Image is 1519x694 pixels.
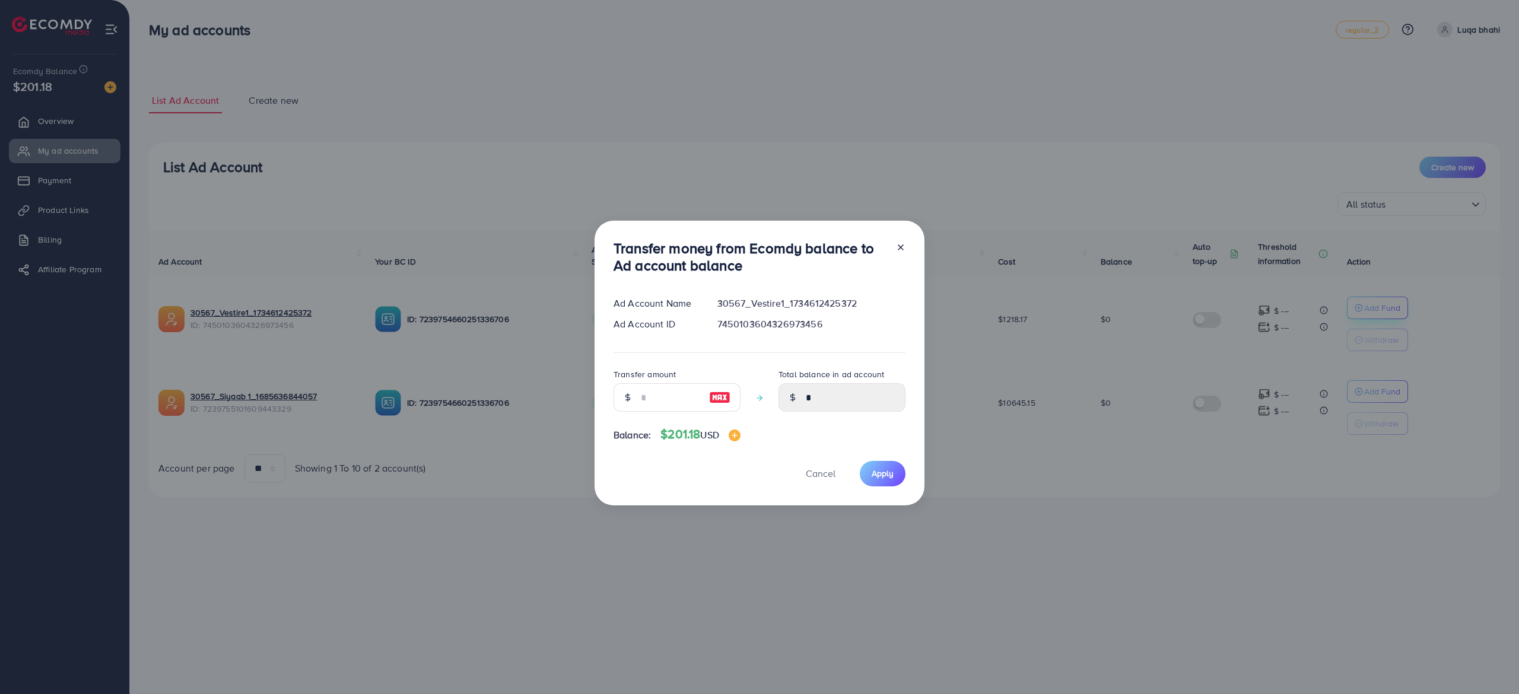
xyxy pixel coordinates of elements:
[791,461,850,486] button: Cancel
[1469,641,1510,685] iframe: Chat
[778,368,884,380] label: Total balance in ad account
[614,240,886,274] h3: Transfer money from Ecomdy balance to Ad account balance
[700,428,719,441] span: USD
[708,297,915,310] div: 30567_Vestire1_1734612425372
[614,368,676,380] label: Transfer amount
[860,461,905,486] button: Apply
[708,317,915,331] div: 7450103604326973456
[709,390,730,405] img: image
[614,428,651,442] span: Balance:
[604,297,708,310] div: Ad Account Name
[729,429,741,441] img: image
[872,467,894,479] span: Apply
[604,317,708,331] div: Ad Account ID
[660,427,741,442] h4: $201.18
[806,467,835,480] span: Cancel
